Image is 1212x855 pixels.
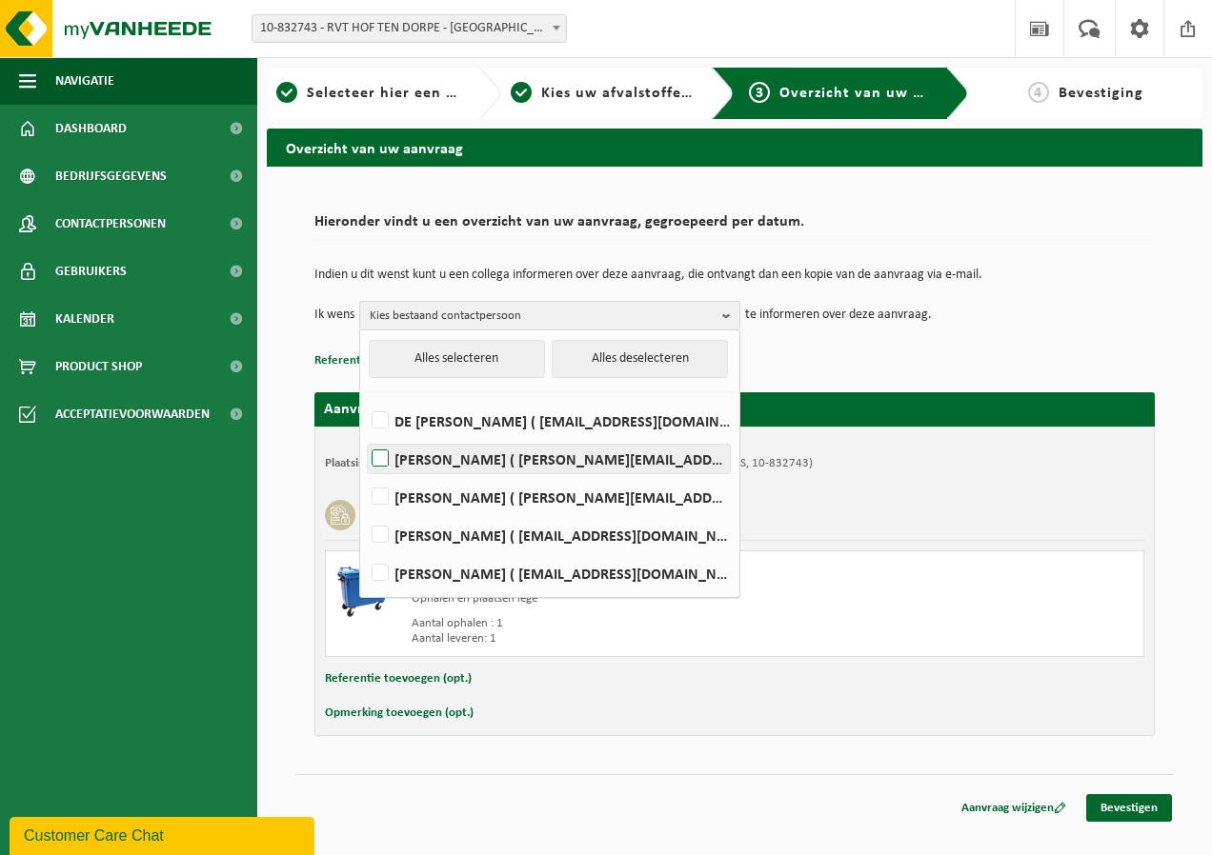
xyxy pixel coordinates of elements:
img: WB-0660-HPE-BE-04.png [335,561,393,618]
button: Opmerking toevoegen (opt.) [325,701,474,726]
span: Navigatie [55,57,114,105]
a: 2Kies uw afvalstoffen en recipiënten [511,82,697,105]
p: Ik wens [314,301,354,329]
span: Kies uw afvalstoffen en recipiënten [541,86,803,101]
div: Ophalen en plaatsen lege [412,591,811,606]
strong: Aanvraag voor [DATE] [324,402,467,417]
label: [PERSON_NAME] ( [PERSON_NAME][EMAIL_ADDRESS][DOMAIN_NAME] ) [368,483,730,511]
span: Kalender [55,295,114,343]
label: [PERSON_NAME] ( [EMAIL_ADDRESS][DOMAIN_NAME] ) [368,521,730,549]
div: Aantal leveren: 1 [412,631,811,646]
span: Contactpersonen [55,200,166,248]
label: [PERSON_NAME] ( [PERSON_NAME][EMAIL_ADDRESS][DOMAIN_NAME] ) [368,445,730,473]
strong: Plaatsingsadres: [325,457,408,469]
a: 1Selecteer hier een vestiging [276,82,463,105]
button: Referentie toevoegen (opt.) [314,348,461,373]
iframe: chat widget [10,813,318,855]
p: te informeren over deze aanvraag. [745,301,932,329]
span: Acceptatievoorwaarden [55,390,210,438]
span: Kies bestaand contactpersoon [370,302,715,330]
div: Aantal ophalen : 1 [412,616,811,631]
label: [PERSON_NAME] ( [EMAIL_ADDRESS][DOMAIN_NAME] ) [368,559,730,587]
span: 2 [511,82,532,103]
button: Alles deselecteren [552,340,728,378]
span: 10-832743 - RVT HOF TEN DORPE - WOMMELGEM [252,15,566,42]
span: 3 [749,82,770,103]
a: Aanvraag wijzigen [947,794,1081,822]
span: Bevestiging [1059,86,1143,101]
h2: Hieronder vindt u een overzicht van uw aanvraag, gegroepeerd per datum. [314,214,1155,240]
span: 10-832743 - RVT HOF TEN DORPE - WOMMELGEM [252,14,567,43]
span: Gebruikers [55,248,127,295]
button: Kies bestaand contactpersoon [359,301,740,329]
button: Alles selecteren [369,340,545,378]
span: Selecteer hier een vestiging [307,86,513,101]
span: Dashboard [55,105,127,152]
span: Product Shop [55,343,142,390]
p: Indien u dit wenst kunt u een collega informeren over deze aanvraag, die ontvangt dan een kopie v... [314,268,1155,282]
span: Bedrijfsgegevens [55,152,167,200]
h2: Overzicht van uw aanvraag [267,129,1202,166]
button: Referentie toevoegen (opt.) [325,666,472,691]
label: DE [PERSON_NAME] ( [EMAIL_ADDRESS][DOMAIN_NAME] ) [368,407,730,435]
span: 4 [1028,82,1049,103]
span: Overzicht van uw aanvraag [779,86,980,101]
a: Bevestigen [1086,794,1172,822]
span: 1 [276,82,297,103]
